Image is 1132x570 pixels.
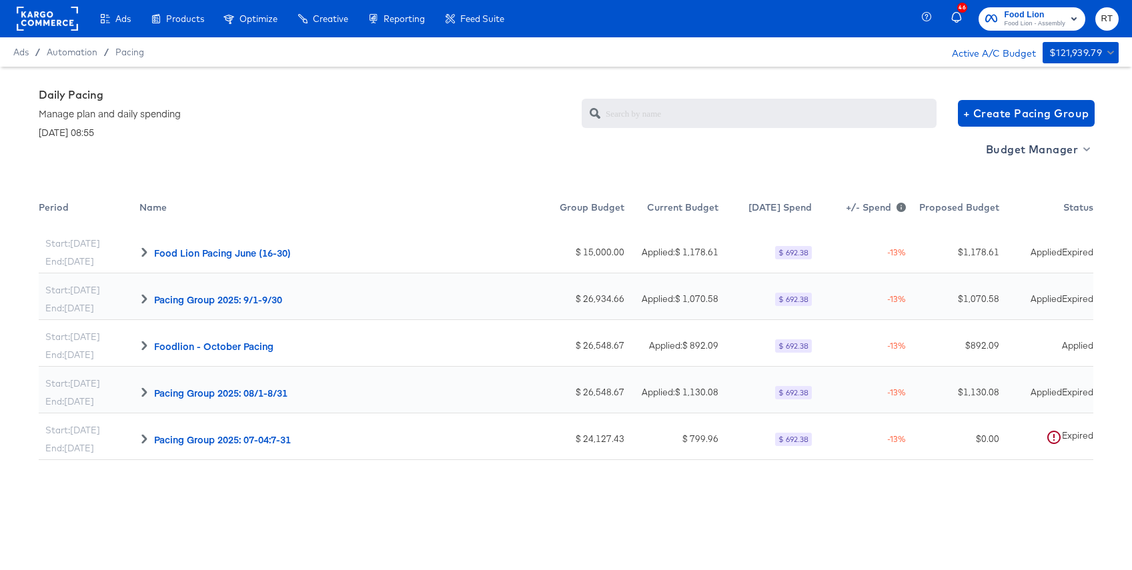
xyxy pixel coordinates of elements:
[958,100,1095,127] button: + Create Pacing Group
[775,293,812,306] div: $ 692.38
[45,442,94,455] div: End: [DATE]
[139,193,514,227] div: Name
[818,387,906,398] div: -13 %
[45,237,100,250] div: Start: [DATE]
[514,193,625,227] div: Toggle SortBy
[913,386,1000,399] div: $ 1,130.08
[624,193,718,227] div: Current Budget
[29,47,47,57] span: /
[139,247,149,257] span: Toggle Row Expanded
[45,255,94,268] div: End: [DATE]
[1031,293,1062,305] div: Applied
[1004,8,1065,22] span: Food Lion
[139,387,149,397] span: Toggle Row Expanded
[45,284,100,297] div: Start: [DATE]
[154,246,291,259] div: Food Lion Pacing June (16-30)
[818,433,906,445] div: -13 %
[938,42,1036,62] div: Active A/C Budget
[514,193,625,227] div: Group Budget
[239,13,277,24] span: Optimize
[45,395,94,408] div: End: [DATE]
[39,88,181,139] div: Daily Pacing
[981,139,1093,160] button: Budget Manager
[39,107,181,120] div: Manage plan and daily spending
[1062,246,1093,259] div: Expired
[154,339,273,353] div: Foodlion - October Pacing
[521,293,625,305] div: $ 26,934.66
[818,247,906,258] div: -13 %
[986,140,1088,159] span: Budget Manager
[775,339,812,353] div: $ 692.38
[384,13,425,24] span: Reporting
[1031,386,1062,399] div: Applied
[642,386,718,399] div: Applied: $ 1,130.08
[139,294,149,303] span: Toggle Row Expanded
[45,331,100,343] div: Start: [DATE]
[521,246,625,259] div: $ 15,000.00
[775,246,812,259] div: $ 692.38
[460,13,504,24] span: Feed Suite
[45,377,100,390] div: Start: [DATE]
[521,433,625,445] div: $ 24,127.43
[521,339,625,352] div: $ 26,548.67
[913,293,1000,305] div: $ 1,070.58
[718,193,812,227] div: [DATE] Spend
[313,13,348,24] span: Creative
[139,434,149,443] span: Toggle Row Expanded
[913,339,1000,352] div: $ 892.09
[642,246,718,259] div: Applied: $ 1,178.61
[39,193,139,227] div: Toggle SortBy
[166,13,204,24] span: Products
[775,433,812,446] div: $ 692.38
[682,433,718,445] div: $ 799.96
[39,193,139,227] div: Period
[139,341,149,350] span: Toggle Row Expanded
[999,193,1093,227] div: Status
[1062,386,1093,399] div: Expired
[154,433,291,446] div: Pacing Group 2025: 07-04:7-31
[1043,42,1119,63] button: $121,939.79
[521,386,625,399] div: $ 26,548.67
[1062,429,1093,449] div: Expired
[115,47,144,57] a: Pacing
[13,47,29,57] span: Ads
[812,193,906,227] div: +/- Spend
[775,386,812,399] div: $ 692.38
[913,246,1000,259] div: $ 1,178.61
[139,193,514,227] div: Toggle SortBy
[1004,19,1065,29] span: Food Lion - Assembly
[1062,293,1093,305] div: Expired
[606,93,937,122] input: Search by name
[97,47,115,57] span: /
[818,340,906,351] div: -13 %
[45,302,94,315] div: End: [DATE]
[1062,339,1093,352] div: Applied
[818,293,906,305] div: -13 %
[45,349,94,361] div: End: [DATE]
[906,193,1000,227] div: Proposed Budget
[949,6,972,32] button: 46
[47,47,97,57] span: Automation
[979,7,1085,31] button: Food LionFood Lion - Assembly
[642,293,718,305] div: Applied: $ 1,070.58
[39,125,181,139] div: [DATE] 08:55
[1095,7,1119,31] button: RT
[1031,246,1062,259] div: Applied
[649,339,718,352] div: Applied: $ 892.09
[1101,11,1113,27] span: RT
[957,3,967,13] div: 46
[1049,45,1102,61] div: $121,939.79
[913,433,1000,445] div: $ 0.00
[115,13,131,24] span: Ads
[45,424,100,437] div: Start: [DATE]
[154,293,282,306] div: Pacing Group 2025: 9/1-9/30
[154,386,288,399] div: Pacing Group 2025: 08/1-8/31
[963,104,1089,123] span: + Create Pacing Group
